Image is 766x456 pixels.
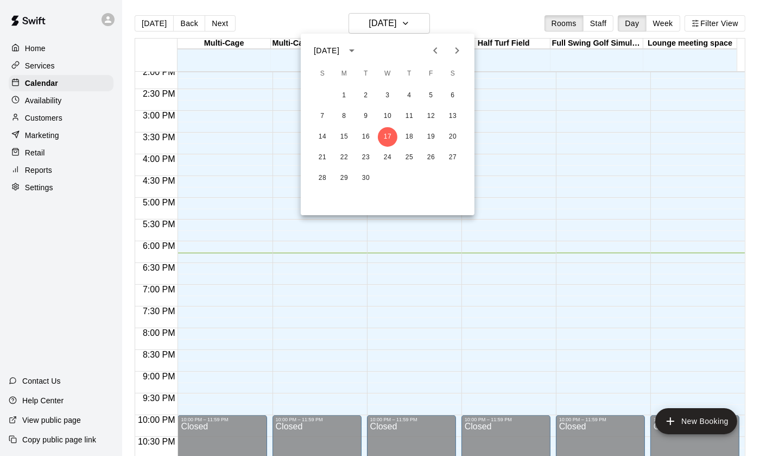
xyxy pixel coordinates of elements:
[356,86,376,105] button: 2
[313,148,332,167] button: 21
[443,63,463,85] span: Saturday
[421,86,441,105] button: 5
[356,107,376,126] button: 9
[314,45,339,57] div: [DATE]
[421,148,441,167] button: 26
[334,86,354,105] button: 1
[378,63,397,85] span: Wednesday
[356,168,376,188] button: 30
[421,63,441,85] span: Friday
[334,148,354,167] button: 22
[378,107,397,126] button: 10
[378,127,397,147] button: 17
[313,168,332,188] button: 28
[421,107,441,126] button: 12
[334,127,354,147] button: 15
[443,148,463,167] button: 27
[400,107,419,126] button: 11
[446,40,468,61] button: Next month
[378,148,397,167] button: 24
[378,86,397,105] button: 3
[400,127,419,147] button: 18
[334,107,354,126] button: 8
[334,168,354,188] button: 29
[443,86,463,105] button: 6
[400,63,419,85] span: Thursday
[400,148,419,167] button: 25
[313,63,332,85] span: Sunday
[421,127,441,147] button: 19
[334,63,354,85] span: Monday
[356,63,376,85] span: Tuesday
[443,127,463,147] button: 20
[313,107,332,126] button: 7
[443,107,463,126] button: 13
[425,40,446,61] button: Previous month
[313,127,332,147] button: 14
[356,148,376,167] button: 23
[343,41,361,60] button: calendar view is open, switch to year view
[400,86,419,105] button: 4
[356,127,376,147] button: 16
